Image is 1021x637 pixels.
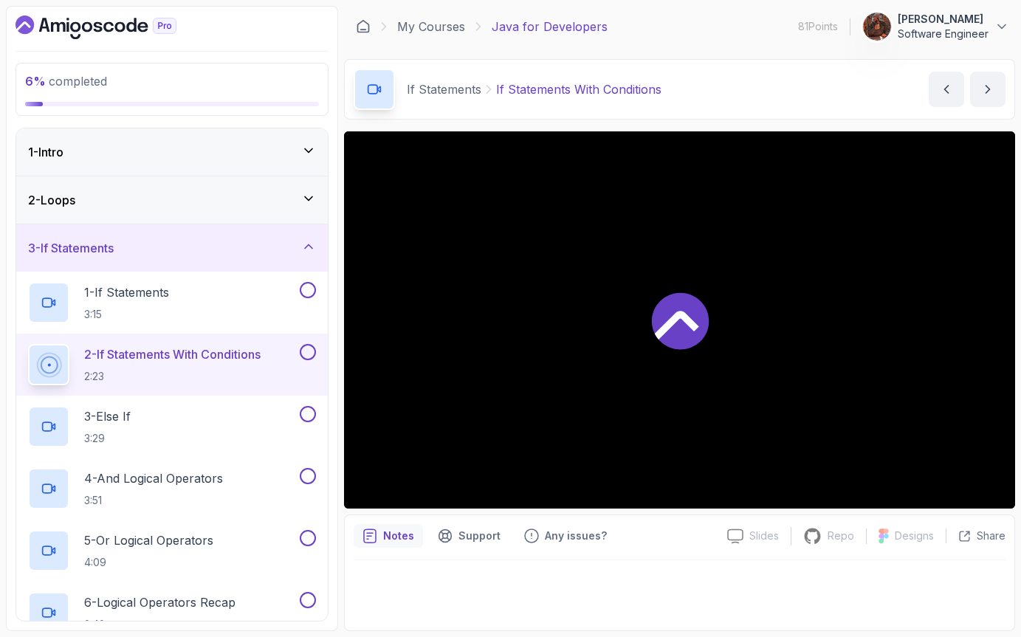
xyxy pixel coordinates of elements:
button: 4-And Logical Operators3:51 [28,468,316,509]
p: [PERSON_NAME] [898,12,989,27]
a: Dashboard [16,16,210,39]
a: Dashboard [356,19,371,34]
p: 2 - If Statements With Conditions [84,345,261,363]
p: Repo [828,528,854,543]
p: 3 - Else If [84,407,131,425]
p: Support [458,528,501,543]
button: 2-If Statements With Conditions2:23 [28,344,316,385]
p: 81 Points [798,19,838,34]
p: If Statements With Conditions [496,80,661,98]
button: next content [970,72,1005,107]
span: 6 % [25,74,46,89]
button: Support button [429,524,509,548]
img: user profile image [863,13,891,41]
button: 1-Intro [16,128,328,176]
button: notes button [354,524,423,548]
p: 3:15 [84,307,169,322]
p: 4 - And Logical Operators [84,469,223,487]
button: 5-Or Logical Operators4:09 [28,530,316,571]
p: Any issues? [545,528,607,543]
p: 3:29 [84,431,131,446]
p: 3:51 [84,493,223,508]
button: Share [946,528,1005,543]
p: Java for Developers [492,18,608,35]
button: 6-Logical Operators Recap2:48 [28,592,316,633]
p: Designs [895,528,934,543]
span: completed [25,74,107,89]
a: My Courses [397,18,465,35]
p: Notes [383,528,414,543]
button: Feedback button [515,524,616,548]
button: 2-Loops [16,176,328,224]
p: 1 - If Statements [84,283,169,301]
p: Software Engineer [898,27,989,41]
button: 1-If Statements3:15 [28,282,316,323]
button: user profile image[PERSON_NAME]Software Engineer [862,12,1009,41]
p: 2:48 [84,617,236,632]
h3: 1 - Intro [28,143,63,161]
h3: 3 - If Statements [28,239,114,257]
p: 2:23 [84,369,261,384]
button: 3-If Statements [16,224,328,272]
p: 5 - Or Logical Operators [84,531,213,549]
button: 3-Else If3:29 [28,406,316,447]
p: 6 - Logical Operators Recap [84,593,236,611]
p: Share [977,528,1005,543]
p: Slides [749,528,779,543]
h3: 2 - Loops [28,191,75,209]
button: previous content [929,72,964,107]
p: If Statements [407,80,481,98]
p: 4:09 [84,555,213,570]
